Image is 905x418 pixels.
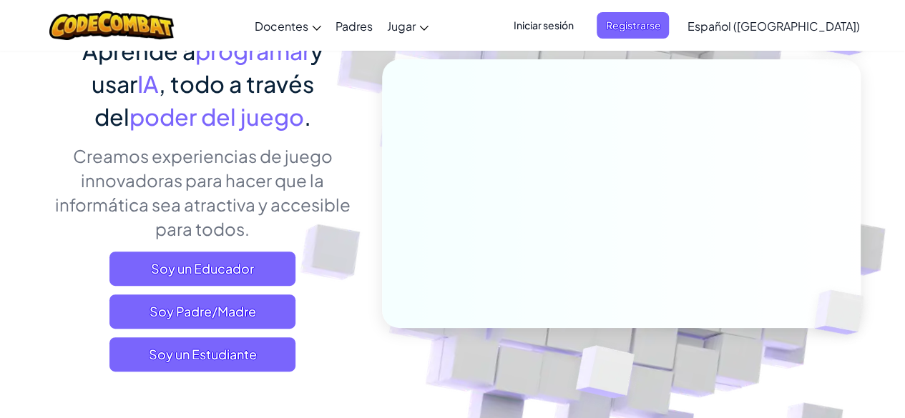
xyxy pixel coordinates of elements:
span: IA [137,69,159,98]
span: Aprende a [82,36,195,65]
span: Español ([GEOGRAPHIC_DATA]) [687,19,859,34]
p: Creamos experiencias de juego innovadoras para hacer que la informática sea atractiva y accesible... [45,144,361,241]
span: programar [195,36,310,65]
img: CodeCombat logo [49,11,175,40]
a: Soy un Educador [109,252,295,286]
span: Jugar [387,19,416,34]
a: Padres [328,6,380,45]
span: poder del juego [129,102,304,131]
button: Soy un Estudiante [109,337,295,372]
img: Overlap cubes [790,260,897,364]
button: Iniciar sesión [505,12,582,39]
a: Español ([GEOGRAPHIC_DATA]) [680,6,866,45]
button: Registrarse [597,12,669,39]
span: . [304,102,311,131]
a: Docentes [248,6,328,45]
a: Jugar [380,6,436,45]
a: Soy Padre/Madre [109,294,295,329]
span: , todo a través del [94,69,314,131]
span: Docentes [255,19,308,34]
